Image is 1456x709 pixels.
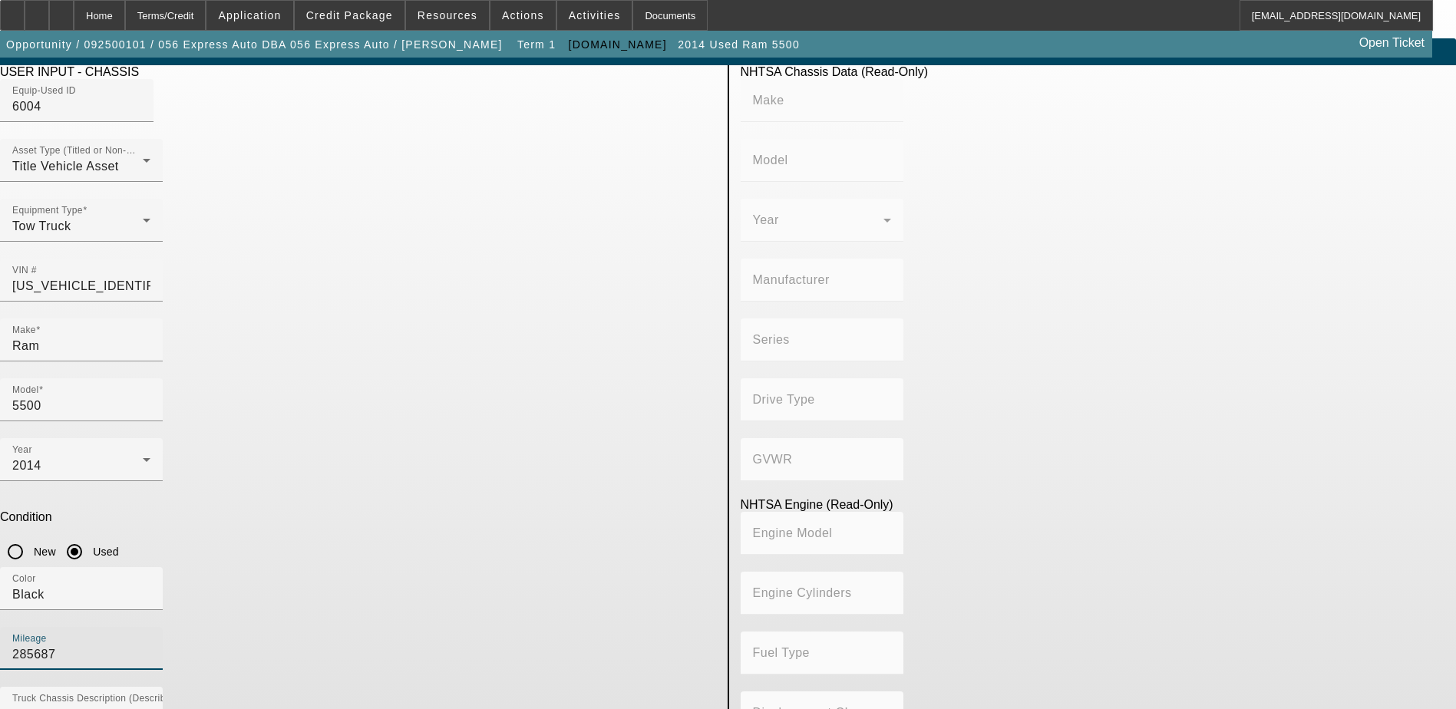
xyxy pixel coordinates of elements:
[206,1,292,30] button: Application
[12,160,119,173] span: Title Vehicle Asset
[90,544,119,559] label: Used
[753,393,815,406] mat-label: Drive Type
[295,1,404,30] button: Credit Package
[753,586,852,599] mat-label: Engine Cylinders
[6,38,503,51] span: Opportunity / 092500101 / 056 Express Auto DBA 056 Express Auto / [PERSON_NAME]
[517,38,556,51] span: Term 1
[12,385,39,395] mat-label: Model
[12,459,41,472] span: 2014
[12,219,71,232] span: Tow Truck
[565,31,671,58] button: [DOMAIN_NAME]
[753,273,830,286] mat-label: Manufacturer
[406,1,489,30] button: Resources
[569,38,667,51] span: [DOMAIN_NAME]
[12,146,154,156] mat-label: Asset Type (Titled or Non-Titled)
[218,9,281,21] span: Application
[678,38,800,51] span: 2014 Used Ram 5500
[12,445,32,455] mat-label: Year
[306,9,393,21] span: Credit Package
[674,31,804,58] button: 2014 Used Ram 5500
[418,9,477,21] span: Resources
[753,526,833,539] mat-label: Engine Model
[753,213,779,226] mat-label: Year
[557,1,632,30] button: Activities
[1353,30,1431,56] a: Open Ticket
[12,86,76,96] mat-label: Equip-Used ID
[753,453,793,466] mat-label: GVWR
[12,265,37,275] mat-label: VIN #
[12,574,36,584] mat-label: Color
[12,325,36,335] mat-label: Make
[12,694,272,704] mat-label: Truck Chassis Description (Describe the truck chassis only)
[502,9,544,21] span: Actions
[569,9,621,21] span: Activities
[12,206,83,216] mat-label: Equipment Type
[512,31,561,58] button: Term 1
[753,94,784,107] mat-label: Make
[753,646,810,659] mat-label: Fuel Type
[753,333,790,346] mat-label: Series
[12,634,47,644] mat-label: Mileage
[490,1,556,30] button: Actions
[753,153,788,167] mat-label: Model
[31,544,56,559] label: New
